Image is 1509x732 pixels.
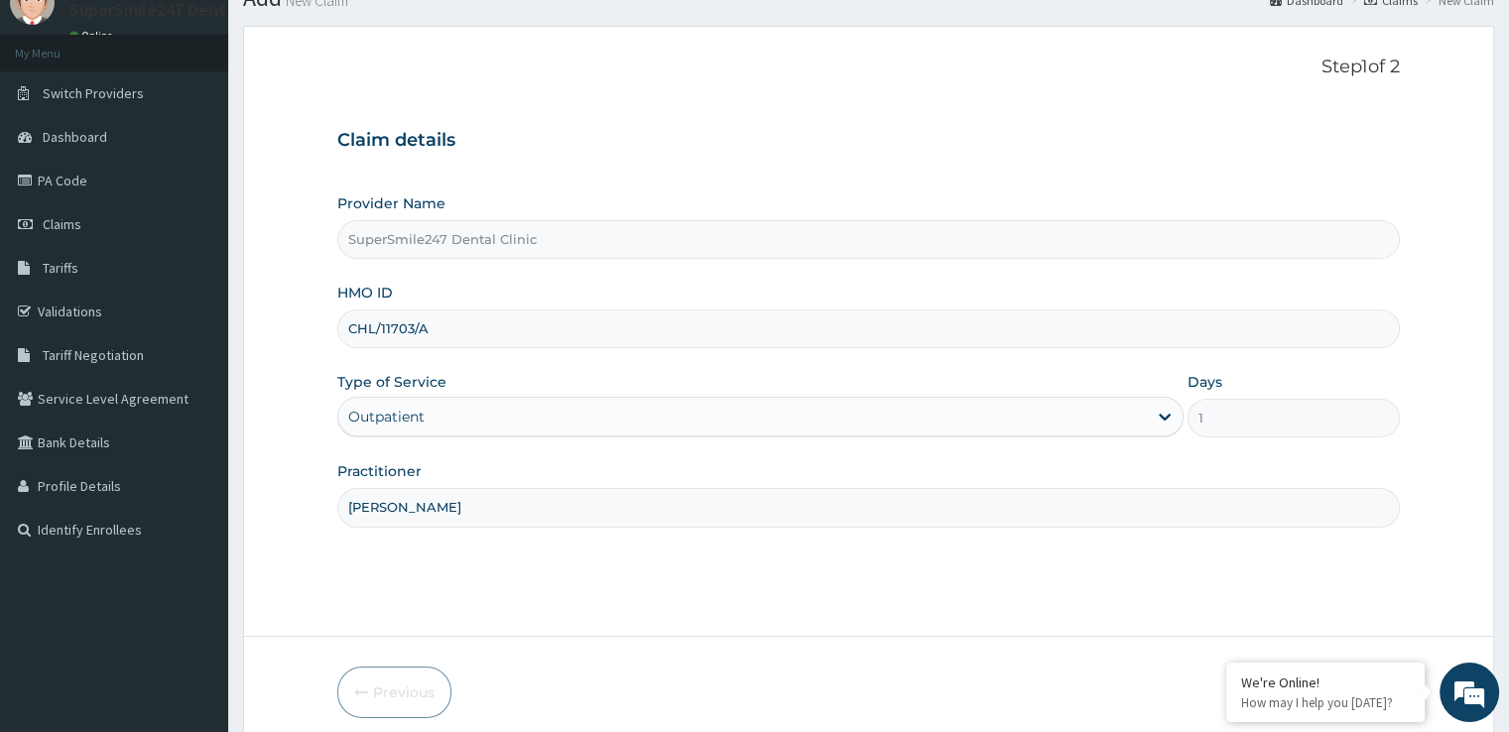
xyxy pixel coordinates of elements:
input: Enter Name [337,488,1399,527]
label: Practitioner [337,461,422,481]
label: Days [1188,372,1222,392]
textarea: Type your message and hit 'Enter' [10,506,378,575]
p: How may I help you today? [1241,694,1410,711]
input: Enter HMO ID [337,309,1399,348]
span: We're online! [115,232,274,432]
span: Dashboard [43,128,107,146]
div: We're Online! [1241,673,1410,691]
span: Tariffs [43,259,78,277]
label: HMO ID [337,283,393,303]
div: Outpatient [348,407,425,427]
div: Chat with us now [103,111,333,137]
h3: Claim details [337,130,1399,152]
p: SuperSmile247 Dental Clinic [69,1,286,19]
a: Online [69,29,117,43]
img: d_794563401_company_1708531726252_794563401 [37,99,80,149]
label: Provider Name [337,193,445,213]
span: Claims [43,215,81,233]
button: Previous [337,667,451,718]
p: Step 1 of 2 [337,57,1399,78]
div: Minimize live chat window [325,10,373,58]
label: Type of Service [337,372,446,392]
span: Switch Providers [43,84,144,102]
span: Tariff Negotiation [43,346,144,364]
